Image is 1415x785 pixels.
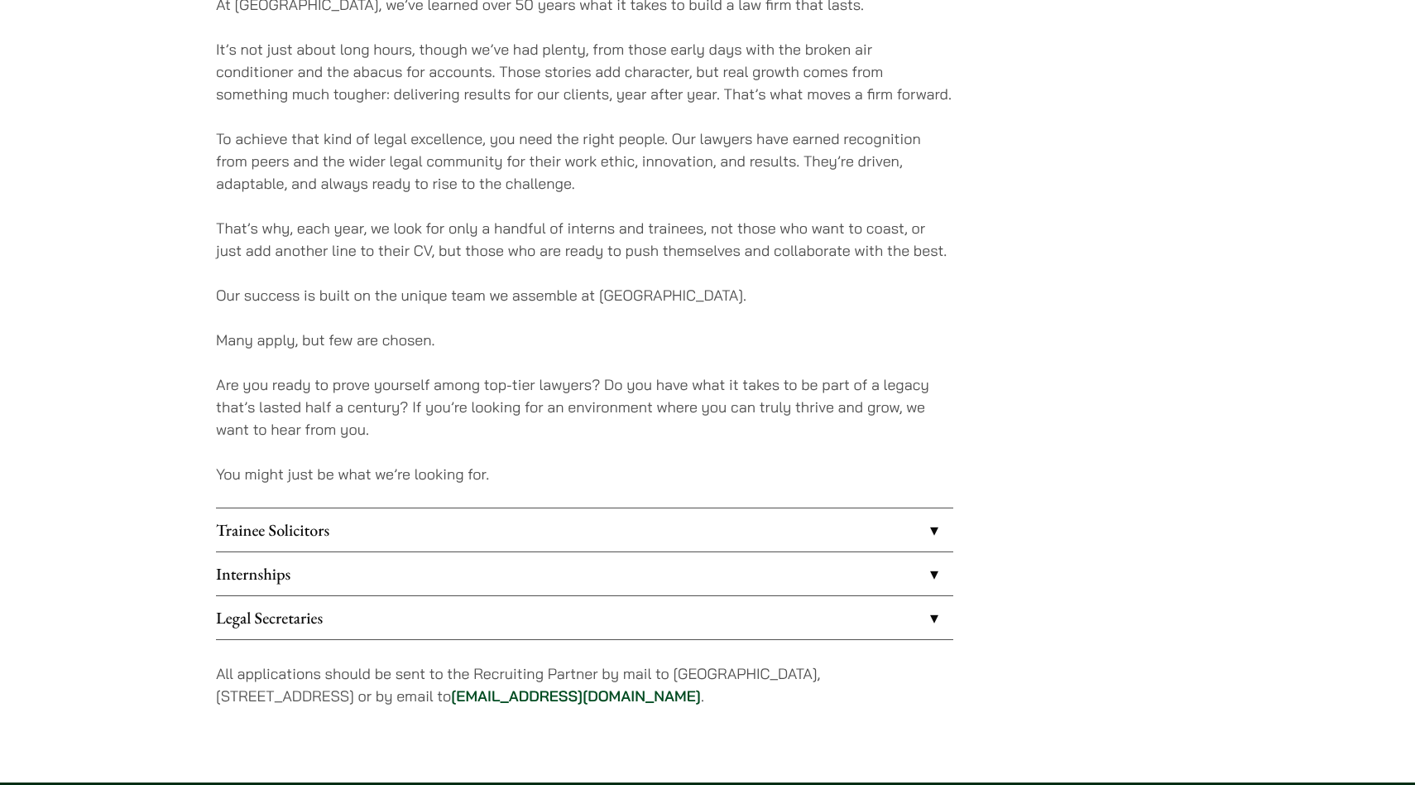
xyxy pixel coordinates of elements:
[451,686,701,706] a: [EMAIL_ADDRESS][DOMAIN_NAME]
[216,38,953,105] p: It’s not just about long hours, though we’ve had plenty, from those early days with the broken ai...
[216,128,953,195] p: To achieve that kind of legal excellence, you need the right people. Our lawyers have earned reco...
[216,373,953,441] p: Are you ready to prove yourself among top-tier lawyers? Do you have what it takes to be part of a...
[216,284,953,306] p: Our success is built on the unique team we assemble at [GEOGRAPHIC_DATA].
[216,552,953,595] a: Internships
[216,508,953,551] a: Trainee Solicitors
[216,329,953,351] p: Many apply, but few are chosen.
[216,463,953,485] p: You might just be what we’re looking for.
[216,662,953,707] p: All applications should be sent to the Recruiting Partner by mail to [GEOGRAPHIC_DATA], [STREET_A...
[216,596,953,639] a: Legal Secretaries
[216,217,953,262] p: That’s why, each year, we look for only a handful of interns and trainees, not those who want to ...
